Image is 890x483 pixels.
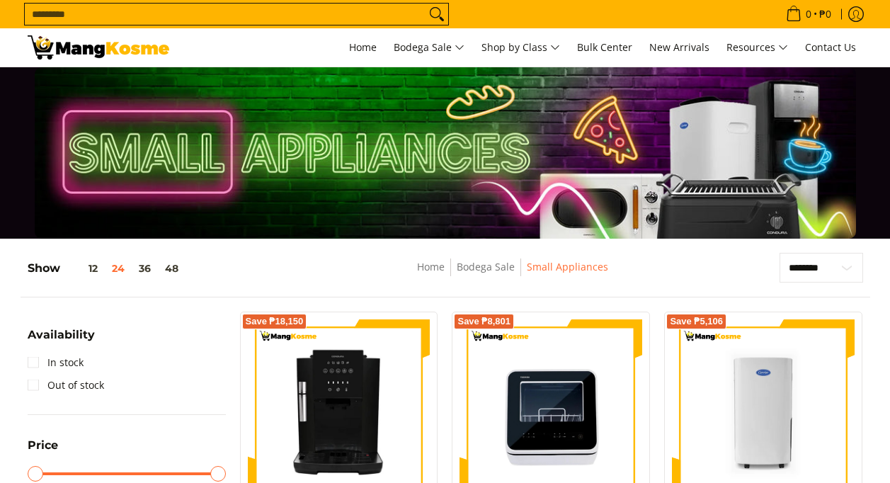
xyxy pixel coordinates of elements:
a: Home [342,28,384,67]
span: Shop by Class [481,39,560,57]
a: Out of stock [28,374,104,397]
a: Shop by Class [474,28,567,67]
img: Small Appliances l Mang Kosme: Home Appliances Warehouse Sale [28,35,169,59]
a: Resources [719,28,795,67]
span: ₱0 [817,9,833,19]
span: Contact Us [805,40,856,54]
a: Contact Us [798,28,863,67]
a: In stock [28,351,84,374]
span: Save ₱18,150 [246,317,304,326]
a: New Arrivals [642,28,717,67]
button: 48 [158,263,186,274]
button: 24 [105,263,132,274]
span: Bodega Sale [394,39,464,57]
button: 12 [60,263,105,274]
a: Bulk Center [570,28,639,67]
a: Home [417,260,445,273]
button: Search [426,4,448,25]
a: Bodega Sale [457,260,515,273]
span: New Arrivals [649,40,709,54]
nav: Breadcrumbs [314,258,712,290]
span: 0 [804,9,814,19]
span: Availability [28,329,95,341]
button: 36 [132,263,158,274]
a: Small Appliances [527,260,608,273]
span: Save ₱8,801 [457,317,510,326]
span: Bulk Center [577,40,632,54]
a: Bodega Sale [387,28,472,67]
span: Save ₱5,106 [670,317,723,326]
nav: Main Menu [183,28,863,67]
span: Home [349,40,377,54]
span: Resources [726,39,788,57]
span: • [782,6,835,22]
summary: Open [28,440,58,462]
span: Price [28,440,58,451]
summary: Open [28,329,95,351]
h5: Show [28,261,186,275]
